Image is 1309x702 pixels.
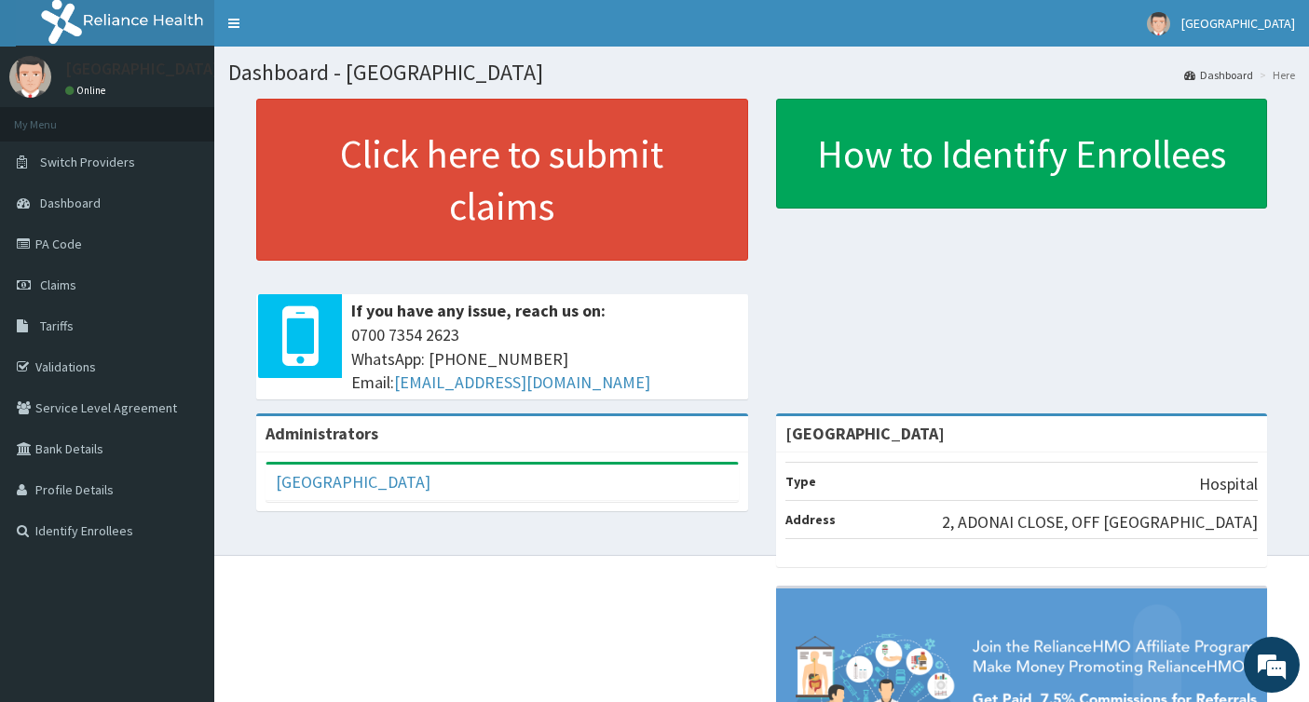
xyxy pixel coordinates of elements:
[1147,12,1170,35] img: User Image
[40,317,74,334] span: Tariffs
[785,423,945,444] strong: [GEOGRAPHIC_DATA]
[40,195,101,211] span: Dashboard
[276,471,430,493] a: [GEOGRAPHIC_DATA]
[256,99,748,261] a: Click here to submit claims
[65,84,110,97] a: Online
[228,61,1295,85] h1: Dashboard - [GEOGRAPHIC_DATA]
[942,510,1258,534] p: 2, ADONAI CLOSE, OFF [GEOGRAPHIC_DATA]
[65,61,219,77] p: [GEOGRAPHIC_DATA]
[40,277,76,293] span: Claims
[1184,67,1253,83] a: Dashboard
[785,511,836,528] b: Address
[785,473,816,490] b: Type
[1255,67,1295,83] li: Here
[1199,472,1258,496] p: Hospital
[351,323,739,395] span: 0700 7354 2623 WhatsApp: [PHONE_NUMBER] Email:
[1181,15,1295,32] span: [GEOGRAPHIC_DATA]
[394,371,650,393] a: [EMAIL_ADDRESS][DOMAIN_NAME]
[9,56,51,98] img: User Image
[40,154,135,170] span: Switch Providers
[266,423,378,444] b: Administrators
[351,300,606,321] b: If you have any issue, reach us on:
[776,99,1268,209] a: How to Identify Enrollees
